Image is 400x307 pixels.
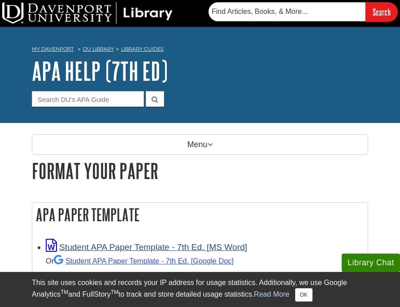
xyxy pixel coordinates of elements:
button: Close [295,288,313,302]
h2: APA Paper Template [32,203,368,227]
form: Searches DU Library's articles, books, and more [209,2,398,22]
input: Search DU's APA Guide [32,91,144,107]
a: APA Help (7th Ed) [32,57,168,85]
img: DU Library [2,2,173,24]
button: Library Chat [342,254,400,272]
small: Or [46,257,234,265]
sup: TM [111,289,118,295]
a: Read More [254,290,289,298]
input: Search [365,2,398,22]
div: This site uses cookies and records your IP address for usage statistics. Additionally, we use Goo... [32,277,368,302]
nav: breadcrumb [32,43,368,57]
a: Student APA Paper Template - 7th Ed. [Google Doc] [54,257,234,265]
p: Menu [32,134,368,155]
a: My Davenport [32,45,74,53]
a: DU Library [83,46,114,52]
sup: TM [61,289,68,295]
a: Library Guides [121,46,164,52]
input: Find Articles, Books, & More... [209,2,365,21]
h1: Format Your Paper [32,159,368,182]
a: Link opens in new window [46,242,247,252]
